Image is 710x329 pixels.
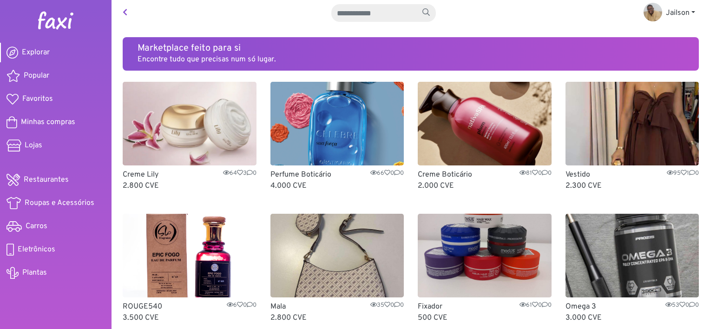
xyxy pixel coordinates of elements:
p: Omega 3 [565,301,699,312]
img: Fixador [418,214,552,297]
span: Roupas e Acessórios [25,197,94,209]
span: 61 0 0 [519,301,552,310]
img: ROUGE540 [123,214,256,297]
a: Creme Lily Creme Lily6430 2.800 CVE [123,82,256,191]
span: Explorar [22,47,50,58]
span: 66 0 0 [370,169,404,178]
p: 2.800 CVE [123,180,256,191]
p: 3.500 CVE [123,312,256,323]
a: Omega 3 Omega 35300 3.000 CVE [565,214,699,323]
p: 2.300 CVE [565,180,699,191]
span: 35 0 0 [370,301,404,310]
span: 64 3 0 [223,169,256,178]
span: Jailson [666,8,690,18]
img: Vestido [565,82,699,165]
a: Creme Boticário Creme Boticário8100 2.000 CVE [418,82,552,191]
p: Encontre tudo que precisas num só lugar. [138,54,684,65]
p: Fixador [418,301,552,312]
p: Mala [270,301,404,312]
a: Perfume Boticário Perfume Boticário6600 4.000 CVE [270,82,404,191]
span: Lojas [25,140,42,151]
p: 2.800 CVE [270,312,404,323]
span: Restaurantes [24,174,69,185]
p: ROUGE540 [123,301,256,312]
a: Jailson [636,4,703,22]
span: Minhas compras [21,117,75,128]
span: Eletrônicos [18,244,55,255]
a: Fixador Fixador6100 500 CVE [418,214,552,323]
p: Creme Boticário [418,169,552,180]
img: Mala [270,214,404,297]
span: 53 0 0 [665,301,699,310]
a: Vestido Vestido9510 2.300 CVE [565,82,699,191]
span: Plantas [22,267,47,278]
img: Omega 3 [565,214,699,297]
p: Perfume Boticário [270,169,404,180]
p: 2.000 CVE [418,180,552,191]
a: ROUGE540 ROUGE540600 3.500 CVE [123,214,256,323]
span: 81 0 0 [519,169,552,178]
span: Popular [24,70,49,81]
p: 500 CVE [418,312,552,323]
img: Creme Lily [123,82,256,165]
img: Creme Boticário [418,82,552,165]
span: 95 1 0 [667,169,699,178]
p: 3.000 CVE [565,312,699,323]
span: Favoritos [22,93,53,105]
span: 6 0 0 [227,301,256,310]
a: Mala Mala3500 2.800 CVE [270,214,404,323]
p: 4.000 CVE [270,180,404,191]
p: Vestido [565,169,699,180]
img: Perfume Boticário [270,82,404,165]
span: Carros [26,221,47,232]
p: Creme Lily [123,169,256,180]
h5: Marketplace feito para si [138,43,684,54]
